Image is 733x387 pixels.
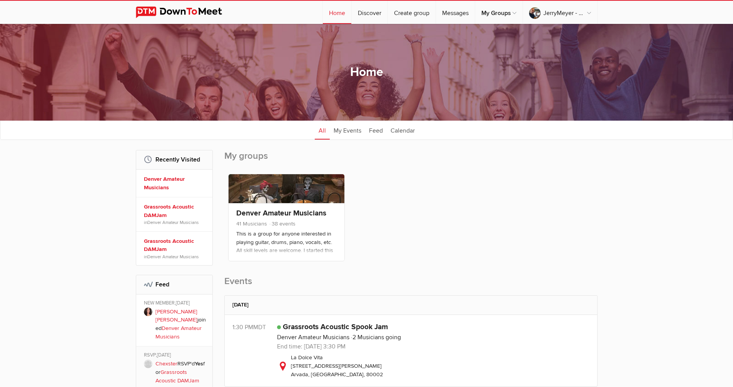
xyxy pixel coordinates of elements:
[269,220,296,227] span: 38 events
[224,150,598,170] h2: My groups
[155,369,199,384] a: Grassroots Acoustic DAMJam
[147,254,199,259] a: Denver Amateur Musicians
[155,308,207,341] p: joined
[176,300,190,306] span: [DATE]
[155,325,202,340] a: Denver Amateur Musicians
[144,300,207,308] div: NEW MEMBER,
[224,275,598,295] h2: Events
[144,203,207,219] a: Grassroots Acoustic DAMJam
[277,343,346,350] span: End time: [DATE] 3:30 PM
[365,120,387,140] a: Feed
[277,353,589,379] div: La Dolce Vita [STREET_ADDRESS][PERSON_NAME] Arvada, [GEOGRAPHIC_DATA], 80002
[144,237,207,254] a: Grassroots Acoustic DAMJam
[157,352,171,358] span: [DATE]
[387,120,419,140] a: Calendar
[144,219,207,225] span: in
[436,1,475,24] a: Messages
[475,1,523,24] a: My Groups
[283,322,388,331] a: Grassroots Acoustic Spook Jam
[351,333,401,341] span: 2 Musicians going
[136,7,234,18] img: DownToMeet
[155,360,177,367] a: Chexster
[277,333,349,341] a: Denver Amateur Musicians
[144,254,207,260] span: in
[195,360,203,367] b: Yes
[350,64,383,81] h1: Home
[232,323,277,332] div: 1:30 PM
[315,120,330,140] a: All
[144,175,207,192] a: Denver Amateur Musicians
[253,323,266,331] span: America/Denver
[323,1,351,24] a: Home
[147,220,199,225] a: Denver Amateur Musicians
[232,296,589,314] h2: [DATE]
[388,1,436,24] a: Create group
[330,120,365,140] a: My Events
[523,1,597,24] a: JerryMeyer - Bass player/percussionist
[144,275,205,294] h2: Feed
[236,220,267,227] span: 41 Musicians
[155,360,207,385] p: RSVP'd for
[144,352,207,360] div: RSVP,
[352,1,387,24] a: Discover
[236,230,337,268] p: This is a group for anyone interested in playing guitar, drums, piano, vocals, etc. All skill lev...
[144,150,205,169] h2: Recently Visited
[155,308,197,323] a: [PERSON_NAME] [PERSON_NAME]
[236,209,326,218] a: Denver Amateur Musicians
